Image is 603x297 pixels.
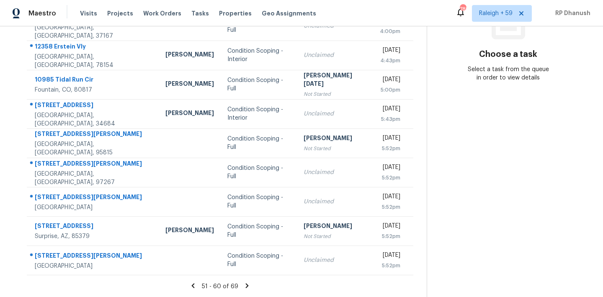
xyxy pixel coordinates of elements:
div: [PERSON_NAME] [304,134,366,144]
div: Condition Scoping - Full [227,193,290,210]
div: Condition Scoping - Interior [227,105,290,122]
div: Not Started [304,232,366,241]
div: Condition Scoping - Interior [227,47,290,64]
div: Condition Scoping - Full [227,223,290,239]
div: Unclaimed [304,51,366,59]
span: Maestro [28,9,56,18]
div: Unclaimed [304,197,366,206]
div: [GEOGRAPHIC_DATA], [GEOGRAPHIC_DATA], 34684 [35,111,152,128]
div: Not Started [304,90,366,98]
div: [PERSON_NAME] [304,222,366,232]
div: [STREET_ADDRESS][PERSON_NAME] [35,193,152,203]
div: [GEOGRAPHIC_DATA] [35,203,152,212]
div: [DATE] [380,251,400,261]
div: [DATE] [380,46,400,56]
div: Select a task from the queue in order to view details [468,65,549,82]
h3: Choose a task [479,50,537,59]
div: [GEOGRAPHIC_DATA], [GEOGRAPHIC_DATA], 78154 [35,53,152,69]
span: RP Dhanush [552,9,590,18]
div: Fountain, CO, 80817 [35,86,152,94]
div: 5:52pm [380,174,400,182]
div: [STREET_ADDRESS][PERSON_NAME] [35,159,152,170]
span: Projects [107,9,133,18]
div: 5:52pm [380,203,400,211]
div: [STREET_ADDRESS] [35,101,152,111]
div: Unclaimed [304,110,366,118]
div: [STREET_ADDRESS] [35,222,152,232]
div: Condition Scoping - Full [227,135,290,151]
div: 12358 Erstein Vly [35,42,152,53]
div: Unclaimed [304,256,366,264]
div: [DATE] [380,105,400,115]
div: [GEOGRAPHIC_DATA], [GEOGRAPHIC_DATA], 95815 [35,140,152,157]
span: Geo Assignments [262,9,316,18]
div: [PERSON_NAME][DATE] [304,71,366,90]
div: [STREET_ADDRESS][PERSON_NAME] [35,251,152,262]
span: 51 - 60 of 69 [202,284,238,289]
div: 5:52pm [380,144,400,153]
div: [DATE] [380,222,400,232]
div: [GEOGRAPHIC_DATA], [GEOGRAPHIC_DATA], 37167 [35,23,152,40]
span: Tasks [191,10,209,16]
div: [PERSON_NAME] [165,79,214,90]
div: 789 [460,5,466,13]
div: Unclaimed [304,168,366,177]
div: [DATE] [380,163,400,174]
div: Condition Scoping - Full [227,76,290,93]
div: [PERSON_NAME] [165,226,214,236]
div: Surprise, AZ, 85379 [35,232,152,241]
div: [PERSON_NAME] [165,50,214,61]
span: Visits [80,9,97,18]
span: Work Orders [143,9,181,18]
div: [PERSON_NAME] [165,109,214,119]
div: 5:43pm [380,115,400,123]
div: 10985 Tidal Run Cir [35,75,152,86]
div: [DATE] [380,192,400,203]
div: Condition Scoping - Full [227,252,290,269]
span: Raleigh + 59 [479,9,513,18]
div: [GEOGRAPHIC_DATA], [GEOGRAPHIC_DATA], 97267 [35,170,152,187]
div: [GEOGRAPHIC_DATA] [35,262,152,270]
div: Condition Scoping - Full [227,164,290,181]
div: Not Started [304,144,366,153]
div: 4:43pm [380,56,400,65]
div: [DATE] [380,75,400,86]
div: [STREET_ADDRESS][PERSON_NAME] [35,130,152,140]
span: Properties [219,9,252,18]
div: 5:52pm [380,232,400,241]
div: [DATE] [380,134,400,144]
div: 5:00pm [380,86,400,94]
div: 4:00pm [380,27,400,36]
div: 5:52pm [380,261,400,270]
